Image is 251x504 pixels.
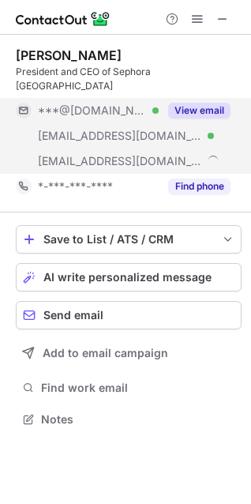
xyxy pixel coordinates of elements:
button: Add to email campaign [16,339,242,367]
button: Send email [16,301,242,329]
span: Find work email [41,381,235,395]
span: Send email [43,309,103,322]
span: AI write personalized message [43,271,212,284]
span: [EMAIL_ADDRESS][DOMAIN_NAME] [38,129,202,143]
div: [PERSON_NAME] [16,47,122,63]
button: save-profile-one-click [16,225,242,254]
span: Add to email campaign [43,347,168,359]
button: Notes [16,408,242,431]
span: [EMAIL_ADDRESS][DOMAIN_NAME] [38,154,202,168]
button: Find work email [16,377,242,399]
span: Notes [41,412,235,427]
button: Reveal Button [168,103,230,118]
div: Save to List / ATS / CRM [43,233,214,246]
button: AI write personalized message [16,263,242,291]
span: ***@[DOMAIN_NAME] [38,103,147,118]
div: President and CEO of Sephora [GEOGRAPHIC_DATA] [16,65,242,93]
img: ContactOut v5.3.10 [16,9,111,28]
button: Reveal Button [168,179,230,194]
